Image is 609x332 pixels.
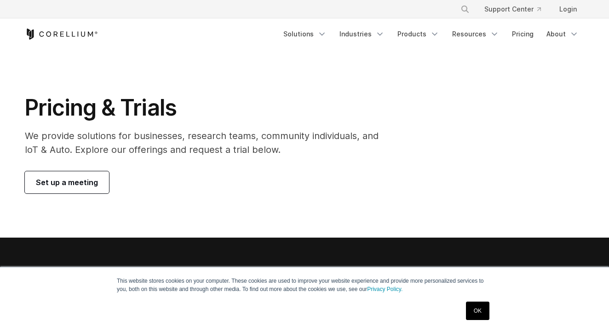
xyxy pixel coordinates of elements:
p: This website stores cookies on your computer. These cookies are used to improve your website expe... [117,277,492,293]
button: Search [457,1,473,17]
a: Industries [334,26,390,42]
div: Navigation Menu [278,26,584,42]
a: Login [552,1,584,17]
a: About [541,26,584,42]
a: Pricing [506,26,539,42]
span: Set up a meeting [36,177,98,188]
p: We provide solutions for businesses, research teams, community individuals, and IoT & Auto. Explo... [25,129,391,157]
h1: Pricing & Trials [25,94,391,122]
div: Navigation Menu [449,1,584,17]
a: Set up a meeting [25,171,109,193]
a: Resources [447,26,505,42]
a: OK [466,302,489,320]
a: Support Center [477,1,548,17]
a: Corellium Home [25,29,98,40]
a: Solutions [278,26,332,42]
a: Products [392,26,445,42]
a: Privacy Policy. [367,286,402,292]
